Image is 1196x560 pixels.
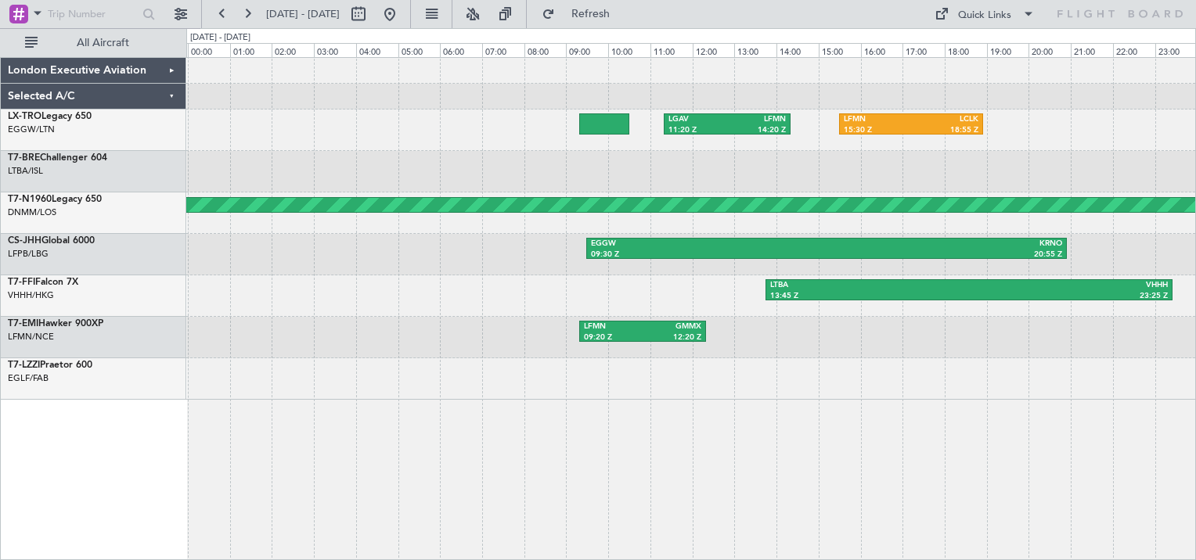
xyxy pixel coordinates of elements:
input: Trip Number [48,2,138,26]
span: All Aircraft [41,38,165,48]
span: T7-LZZI [8,361,40,370]
div: 20:00 [1028,43,1071,57]
a: EGGW/LTN [8,124,55,135]
div: LFMN [844,114,911,125]
span: LX-TRO [8,112,41,121]
div: 11:20 Z [668,125,727,136]
div: Quick Links [958,8,1011,23]
div: [DATE] - [DATE] [190,31,250,45]
div: 19:00 [987,43,1029,57]
span: T7-N1960 [8,195,52,204]
a: T7-LZZIPraetor 600 [8,361,92,370]
div: 15:00 [819,43,861,57]
button: All Aircraft [17,31,170,56]
div: 14:20 Z [727,125,786,136]
div: 12:20 Z [643,332,701,343]
a: LFMN/NCE [8,331,54,343]
a: T7-BREChallenger 604 [8,153,107,163]
button: Quick Links [927,2,1043,27]
span: T7-BRE [8,153,40,163]
span: [DATE] - [DATE] [266,7,340,21]
button: Refresh [535,2,629,27]
div: 18:00 [945,43,987,57]
a: VHHH/HKG [8,289,54,301]
span: Refresh [558,9,624,20]
div: 13:45 Z [770,291,969,302]
div: 07:00 [482,43,524,57]
div: 04:00 [356,43,398,57]
a: T7-EMIHawker 900XP [8,319,103,328]
div: 08:00 [524,43,567,57]
div: LCLK [911,114,978,125]
div: 12:00 [693,43,735,57]
div: 00:00 [188,43,230,57]
div: 21:00 [1071,43,1113,57]
div: 01:00 [230,43,272,57]
a: EGLF/FAB [8,372,49,384]
div: 09:00 [566,43,608,57]
a: LTBA/ISL [8,165,43,177]
div: 05:00 [398,43,441,57]
a: CS-JHHGlobal 6000 [8,236,95,246]
div: LGAV [668,114,727,125]
span: CS-JHH [8,236,41,246]
a: T7-N1960Legacy 650 [8,195,102,204]
div: 14:00 [776,43,819,57]
div: 22:00 [1113,43,1155,57]
div: 06:00 [440,43,482,57]
a: T7-FFIFalcon 7X [8,278,78,287]
div: VHHH [969,280,1168,291]
div: 23:25 Z [969,291,1168,302]
div: 09:20 Z [584,332,643,343]
div: 03:00 [314,43,356,57]
div: 09:30 Z [591,249,827,260]
div: 11:00 [650,43,693,57]
a: LX-TROLegacy 650 [8,112,92,121]
span: T7-FFI [8,278,35,287]
a: DNMM/LOS [8,206,56,218]
div: GMMX [643,321,701,332]
div: LTBA [770,280,969,291]
span: T7-EMI [8,319,38,328]
div: KRNO [827,239,1062,249]
div: 17:00 [902,43,945,57]
div: 15:30 Z [844,125,911,136]
div: LFMN [727,114,786,125]
div: EGGW [591,239,827,249]
a: LFPB/LBG [8,248,49,260]
div: LFMN [584,321,643,332]
div: 13:00 [734,43,776,57]
div: 18:55 Z [911,125,978,136]
div: 20:55 Z [827,249,1062,260]
div: 16:00 [861,43,903,57]
div: 10:00 [608,43,650,57]
div: 02:00 [272,43,314,57]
